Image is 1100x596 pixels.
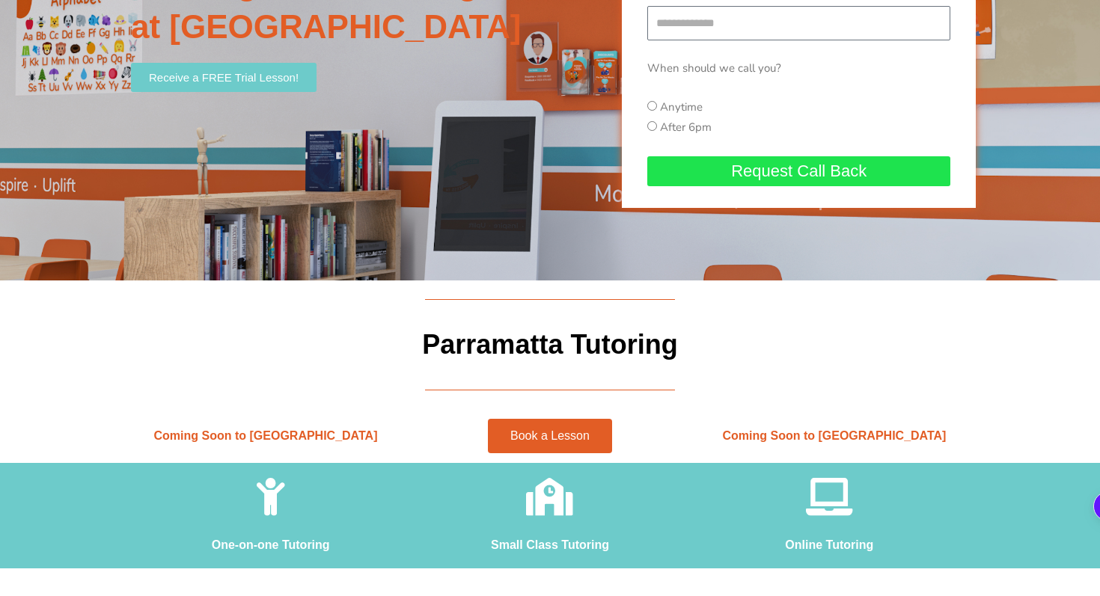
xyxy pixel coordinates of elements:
a: Receive a FREE Trial Lesson! [131,63,317,92]
span: Book a Lesson [510,430,590,442]
span: Coming Soon to [GEOGRAPHIC_DATA] [722,429,946,442]
h2: Coming Soon to [GEOGRAPHIC_DATA] [131,428,400,444]
span: Receive a FREE Trial Lesson! [149,72,299,83]
a: Book a Lesson [488,419,612,453]
h2: Small Class Tutoring [418,538,682,553]
h2: One-on-one Tutoring [138,538,403,553]
label: Anytime [660,99,703,114]
iframe: Chat Widget [1025,524,1100,596]
h1: Parramatta Tutoring [7,326,1093,363]
div: When should we call you? [644,58,954,79]
span: Request Call Back [731,163,867,179]
label: After 6pm [660,120,712,135]
button: Request Call Back [647,156,950,186]
h2: Online Tutoring [697,538,962,553]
